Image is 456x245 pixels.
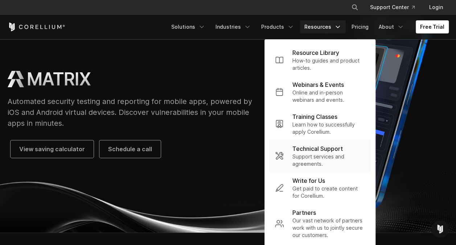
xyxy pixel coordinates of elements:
p: Webinars & Events [292,80,344,89]
a: About [374,20,408,33]
a: Technical Support Support services and agreements. [269,140,371,172]
p: Our vast network of partners work with us to jointly secure our customers. [292,217,365,239]
a: Pricing [347,20,373,33]
a: Solutions [167,20,210,33]
p: Online and in-person webinars and events. [292,89,365,104]
button: Search [348,1,361,14]
a: Support Center [364,1,420,14]
div: Open Intercom Messenger [431,220,449,238]
a: Corellium Home [8,23,65,31]
span: Schedule a call [108,145,152,153]
p: Get paid to create content for Corellium. [292,185,365,200]
p: Learn how to successfully apply Corellium. [292,121,365,136]
h1: MATRIX [27,68,91,90]
p: Technical Support [292,144,343,153]
a: Training Classes Learn how to successfully apply Corellium. [269,108,371,140]
p: Support services and agreements. [292,153,365,168]
span: View saving calculator [19,145,85,153]
p: Training Classes [292,112,337,121]
a: Schedule a call [99,140,161,158]
a: Webinars & Events Online and in-person webinars and events. [269,76,371,108]
a: Resources [300,20,346,33]
a: Resource Library How-to guides and product articles. [269,44,371,76]
div: Navigation Menu [342,1,449,14]
a: View saving calculator [11,140,94,158]
a: Industries [211,20,255,33]
a: Write for Us Get paid to create content for Corellium. [269,172,371,204]
p: How-to guides and product articles. [292,57,365,72]
img: MATRIX Logo [8,71,24,87]
a: Login [423,1,449,14]
a: Products [257,20,299,33]
p: Automated security testing and reporting for mobile apps, powered by iOS and Android virtual devi... [8,96,259,129]
p: Partners [292,208,316,217]
div: Navigation Menu [167,20,449,33]
p: Write for Us [292,176,325,185]
a: Partners Our vast network of partners work with us to jointly secure our customers. [269,204,371,243]
p: Resource Library [292,48,339,57]
a: Free Trial [416,20,449,33]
